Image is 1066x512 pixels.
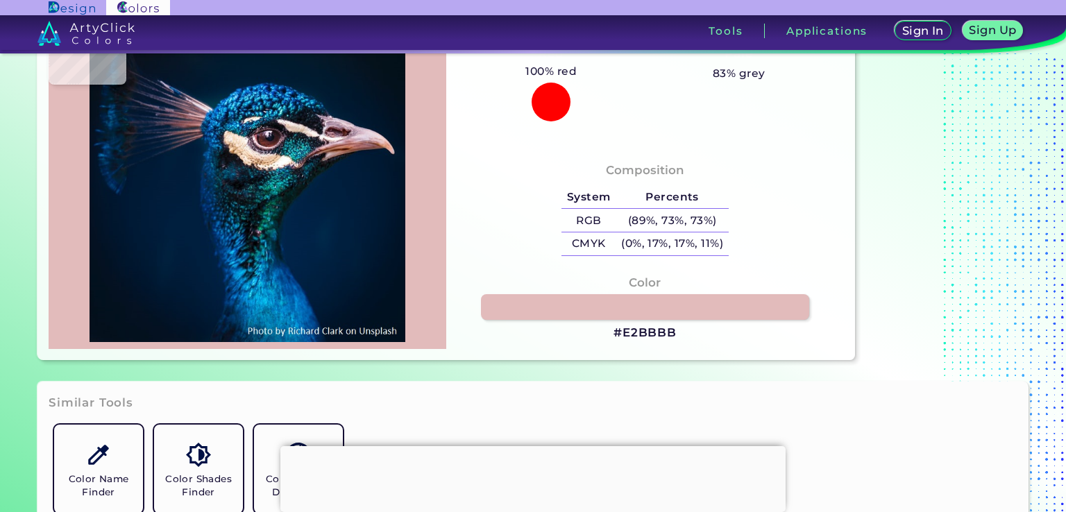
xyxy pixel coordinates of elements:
[965,22,1021,40] a: Sign Up
[286,443,310,467] img: icon_color_names_dictionary.svg
[713,65,765,83] h5: 83% grey
[786,26,868,36] h3: Applications
[897,22,949,40] a: Sign In
[616,186,728,209] h5: Percents
[49,1,95,15] img: ArtyClick Design logo
[86,443,110,467] img: icon_color_name_finder.svg
[614,325,677,341] h3: #E2BBBB
[904,26,942,36] h5: Sign In
[60,472,137,499] h5: Color Name Finder
[56,14,439,341] img: img_pavlin.jpg
[616,209,728,232] h5: (89%, 73%, 73%)
[606,160,684,180] h4: Composition
[561,186,616,209] h5: System
[561,232,616,255] h5: CMYK
[709,26,743,36] h3: Tools
[971,25,1014,35] h5: Sign Up
[616,232,728,255] h5: (0%, 17%, 17%, 11%)
[561,209,616,232] h5: RGB
[186,443,210,467] img: icon_color_shades.svg
[160,472,237,499] h5: Color Shades Finder
[260,472,337,499] h5: Color Names Dictionary
[280,446,786,509] iframe: Advertisement
[521,62,582,80] h5: 100% red
[37,21,135,46] img: logo_artyclick_colors_white.svg
[629,273,661,293] h4: Color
